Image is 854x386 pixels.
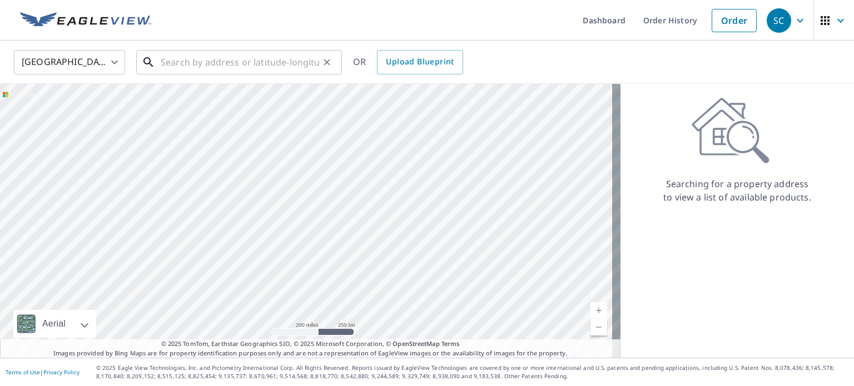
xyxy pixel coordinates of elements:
[39,310,69,338] div: Aerial
[6,368,40,376] a: Terms of Use
[96,364,848,380] p: © 2025 Eagle View Technologies, Inc. and Pictometry International Corp. All Rights Reserved. Repo...
[353,50,463,74] div: OR
[319,54,335,70] button: Clear
[43,368,80,376] a: Privacy Policy
[663,177,812,204] p: Searching for a property address to view a list of available products.
[441,339,460,348] a: Terms
[767,8,791,33] div: SC
[161,339,460,349] span: © 2025 TomTom, Earthstar Geographics SIO, © 2025 Microsoft Corporation, ©
[393,339,439,348] a: OpenStreetMap
[590,319,607,335] a: Current Level 5, Zoom Out
[377,50,463,74] a: Upload Blueprint
[6,369,80,375] p: |
[14,47,125,78] div: [GEOGRAPHIC_DATA]
[590,302,607,319] a: Current Level 5, Zoom In
[20,12,151,29] img: EV Logo
[386,55,454,69] span: Upload Blueprint
[13,310,96,338] div: Aerial
[161,47,319,78] input: Search by address or latitude-longitude
[712,9,757,32] a: Order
